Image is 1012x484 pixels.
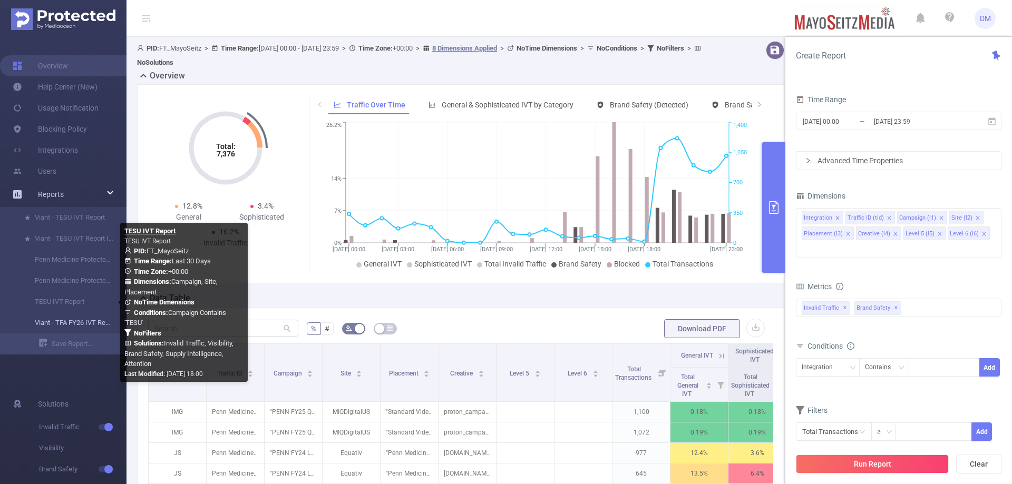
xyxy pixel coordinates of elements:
[201,44,211,52] span: >
[323,463,380,483] p: Equativ
[655,344,670,401] i: Filter menu
[382,246,414,253] tspan: [DATE] 03:00
[137,45,147,52] i: icon: user
[265,443,322,463] p: "PENN FY24 LGH Virtual Primary Care - New Flight" [276949]
[796,282,832,291] span: Metrics
[653,260,713,268] span: Total Transactions
[856,226,901,240] li: Creative (l4)
[903,226,946,240] li: Level 5 (l5)
[612,463,670,483] p: 645
[706,384,712,388] i: icon: caret-down
[713,368,728,401] i: Filter menu
[887,215,892,222] i: icon: close
[226,212,299,223] div: Sophisticated
[13,55,68,76] a: Overview
[339,44,349,52] span: >
[39,417,126,438] span: Invalid Traffic
[124,278,218,296] span: Campaign, Site, Placement
[534,369,541,375] div: Sort
[248,373,254,376] i: icon: caret-down
[124,227,176,235] b: TESU IVT Report
[897,211,947,224] li: Campaign (l1)
[478,369,484,372] i: icon: caret-up
[534,369,540,372] i: icon: caret-up
[771,368,786,401] i: Filter menu
[628,246,660,253] tspan: [DATE] 18:00
[615,366,653,381] span: Total Transactions
[796,192,845,200] span: Dimensions
[731,373,770,398] span: Total Sophisticated IVT
[802,114,887,129] input: Start date
[478,369,484,375] div: Sort
[216,142,235,151] tspan: Total:
[381,422,438,442] p: "Standard Video_Penn Medicine_PENN FY25 Q3Q4 PPRO Proton_HLLY_LGH SA_A45+ MiQ Health Audiences fo...
[274,370,304,377] span: Campaign
[577,44,587,52] span: >
[307,369,313,372] i: icon: caret-up
[681,352,713,359] span: General IVT
[614,260,640,268] span: Blocked
[439,422,496,442] p: proton_campaign_update_30_second_lgh_final_original.mp4 [5114814]
[326,122,342,129] tspan: 26.2%
[845,211,895,224] li: Traffic ID (tid)
[670,422,728,442] p: 0.19%
[807,342,854,350] span: Conditions
[439,463,496,483] p: [DOMAIN_NAME]_728x90_Normal.jpg [5304806]
[423,369,430,375] div: Sort
[334,240,342,246] tspan: 0%
[137,44,704,66] span: FT_MayoSeitz [DATE] 00:00 - [DATE] 23:59 +00:00
[21,249,114,270] a: Penn Medicine Protected Media
[340,370,353,377] span: Site
[149,463,206,483] p: JS
[149,422,206,442] p: IMG
[381,443,438,463] p: "Penn Medicine_PENN FY24 Virtual Primary Care_HLLY_10 Miles around [GEOGRAPHIC_DATA] [GEOGRAPHIC_...
[802,301,850,315] span: Invalid Traffic
[216,150,235,158] tspan: 7,376
[854,301,901,315] span: Brand Safety
[442,101,573,109] span: General & Sophisticated IVT by Category
[152,212,226,223] div: General
[796,406,828,414] span: Filters
[612,443,670,463] p: 977
[21,270,114,291] a: Penn Medicine Protected Media Report
[956,455,1001,473] button: Clear
[898,364,904,372] i: icon: down
[804,211,832,225] div: Integration
[364,260,402,268] span: General IVT
[664,319,740,338] button: Download PDF
[858,227,890,241] div: Creative (l4)
[728,422,786,442] p: 0.19%
[149,402,206,422] p: IMG
[670,443,728,463] p: 12.4%
[39,333,126,354] a: Save Report...
[21,312,114,333] a: Viant - TFA FY26 IVT Report
[802,226,854,240] li: Placement (l3)
[948,226,990,240] li: Level 6 (l6)
[323,422,380,442] p: MIQDigitalUS
[728,463,786,483] p: 6.4%
[356,369,362,375] div: Sort
[906,227,935,241] div: Level 5 (l5)
[356,369,362,372] i: icon: caret-up
[331,175,342,182] tspan: 14%
[311,324,316,333] span: %
[325,324,329,333] span: #
[207,463,264,483] p: Penn Medicine [29707]
[147,44,159,52] b: PID:
[733,149,747,156] tspan: 1,050
[323,443,380,463] p: Equativ
[248,369,254,372] i: icon: caret-up
[796,51,846,61] span: Create Report
[484,260,546,268] span: Total Invalid Traffic
[13,118,87,140] a: Blocking Policy
[894,302,898,314] span: ✕
[124,238,171,245] span: TESU IVT Report
[975,215,980,222] i: icon: close
[38,184,64,205] a: Reports
[733,180,743,186] tspan: 700
[429,101,436,108] i: icon: bar-chart
[346,325,352,331] i: icon: bg-colors
[835,215,840,222] i: icon: close
[670,402,728,422] p: 0.18%
[358,44,393,52] b: Time Zone:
